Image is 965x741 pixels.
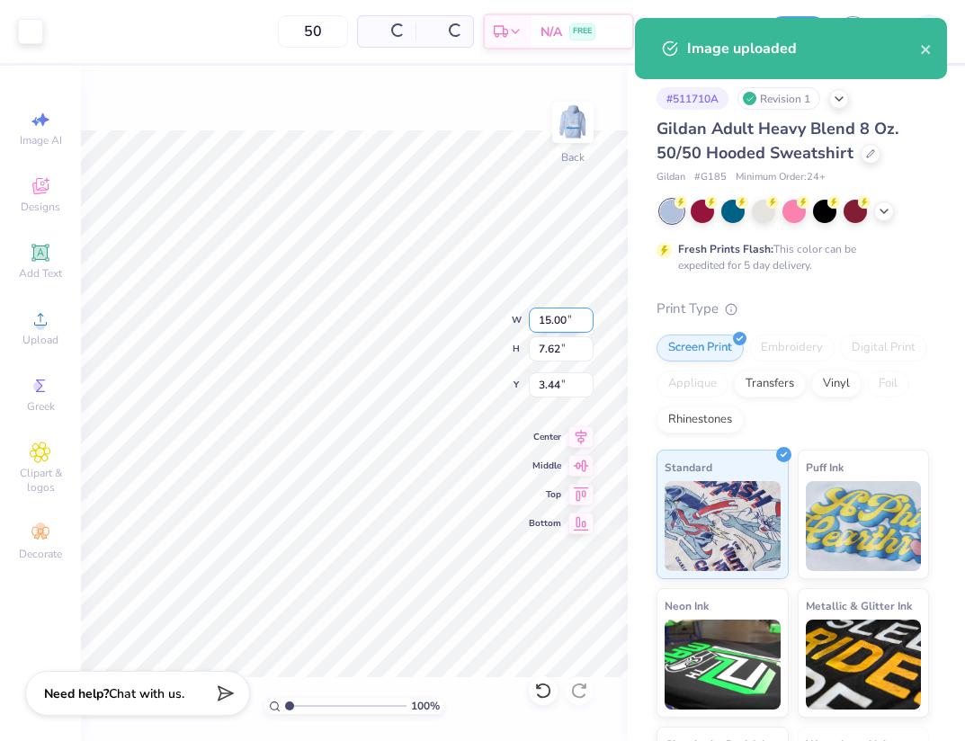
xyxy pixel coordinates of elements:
div: Foil [867,370,909,397]
strong: Need help? [44,685,109,702]
div: Image uploaded [687,38,920,59]
span: Neon Ink [665,596,709,615]
span: Chat with us. [109,685,184,702]
span: Middle [529,460,561,472]
img: Standard [665,481,781,571]
span: Image AI [20,133,62,147]
span: Top [529,488,561,501]
span: FREE [573,25,592,38]
span: Decorate [19,547,62,561]
img: Puff Ink [806,481,922,571]
input: – – [278,15,348,48]
span: Puff Ink [806,458,844,477]
span: Clipart & logos [9,466,72,495]
span: Center [529,431,561,443]
div: Transfers [734,370,806,397]
span: # G185 [694,170,727,185]
span: 100 % [411,698,440,714]
div: Print Type [657,299,929,319]
img: Metallic & Glitter Ink [806,620,922,710]
span: Upload [22,333,58,347]
div: Digital Print [840,335,927,362]
div: # 511710A [657,87,728,110]
input: Untitled Design [670,13,758,49]
span: Add Text [19,266,62,281]
span: Designs [21,200,60,214]
span: Metallic & Glitter Ink [806,596,912,615]
strong: Fresh Prints Flash: [678,242,773,256]
div: Vinyl [811,370,862,397]
span: Bottom [529,517,561,530]
div: Back [561,149,585,165]
div: Screen Print [657,335,744,362]
span: Minimum Order: 24 + [736,170,826,185]
span: N/A [541,22,562,41]
div: Embroidery [749,335,835,362]
img: Back [555,104,591,140]
div: Rhinestones [657,406,744,433]
span: Gildan Adult Heavy Blend 8 Oz. 50/50 Hooded Sweatshirt [657,118,898,164]
span: Gildan [657,170,685,185]
img: Neon Ink [665,620,781,710]
div: Applique [657,370,728,397]
button: close [920,38,933,59]
span: Greek [27,399,55,414]
div: Revision 1 [737,87,820,110]
div: This color can be expedited for 5 day delivery. [678,241,899,273]
span: Standard [665,458,712,477]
